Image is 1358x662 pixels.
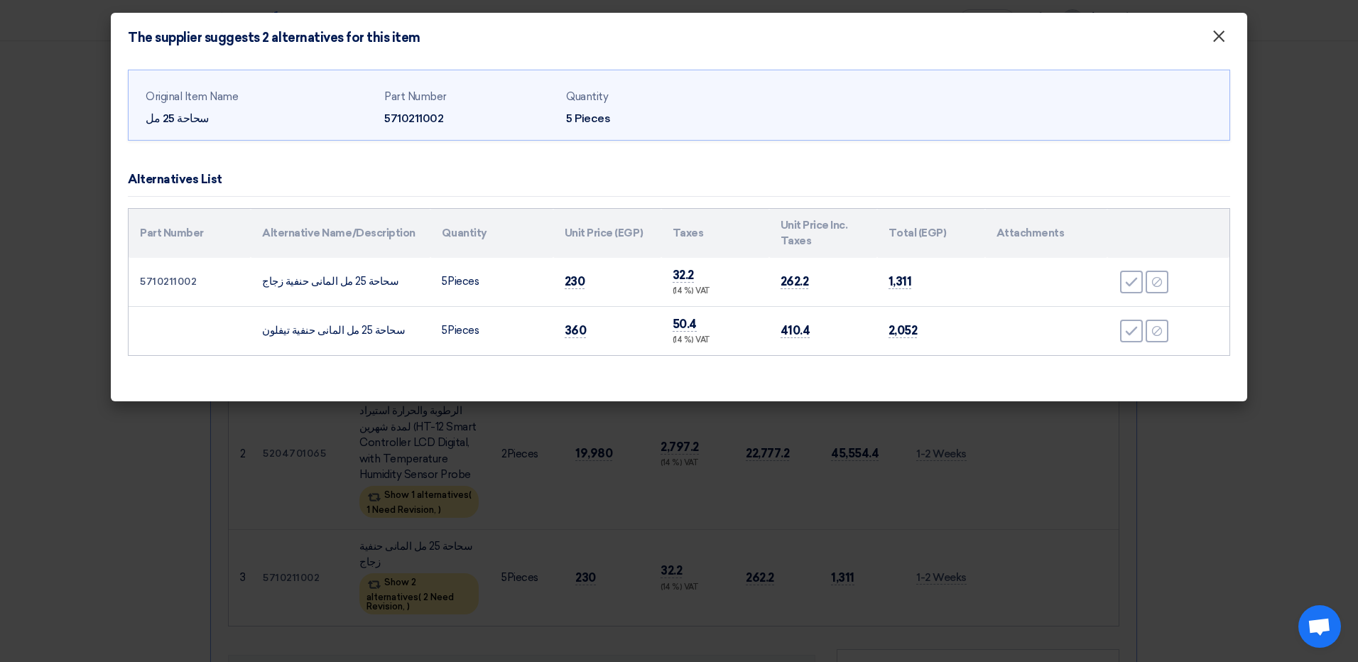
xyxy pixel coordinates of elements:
button: Close [1200,23,1237,51]
th: Part Number [129,209,251,258]
div: Quantity [566,89,737,105]
div: 5710211002 [384,110,555,127]
div: Alternatives List [128,170,222,189]
div: (14 %) VAT [673,335,758,347]
th: Unit Price (EGP) [553,209,661,258]
h4: The supplier suggests 2 alternatives for this item [128,30,420,45]
td: سحاحة 25 مل المانى حنفية زجاج [251,258,430,307]
th: Alternative Name/Description [251,209,430,258]
th: Taxes [661,209,769,258]
div: (14 %) VAT [673,286,758,298]
span: 5 [442,275,447,288]
th: Attachments [985,209,1107,258]
span: 230 [565,274,585,289]
span: 410.4 [781,323,810,338]
span: 2,052 [889,323,918,338]
span: 50.4 [673,317,697,332]
th: Quantity [430,209,553,258]
td: سحاحة 25 مل المانى حنفية تيفلون [251,306,430,355]
span: 360 [565,323,587,338]
span: 5 [442,324,447,337]
div: Open chat [1298,605,1341,648]
span: 262.2 [781,274,809,289]
div: Part Number [384,89,555,105]
td: Pieces [430,258,553,307]
span: 32.2 [673,268,694,283]
th: Unit Price Inc. Taxes [769,209,877,258]
div: 5 Pieces [566,110,737,127]
td: Pieces [430,306,553,355]
th: Total (EGP) [877,209,985,258]
span: × [1212,26,1226,54]
div: سحاحة 25 مل [146,110,373,127]
span: 1,311 [889,274,912,289]
td: 5710211002 [129,258,251,307]
div: Original Item Name [146,89,373,105]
